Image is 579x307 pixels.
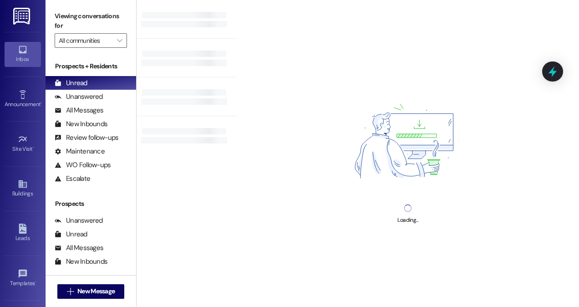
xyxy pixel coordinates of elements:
[55,133,118,143] div: Review follow-ups
[55,119,107,129] div: New Inbounds
[57,284,125,299] button: New Message
[67,288,74,295] i: 
[55,243,103,253] div: All Messages
[59,33,112,48] input: All communities
[13,8,32,25] img: ResiDesk Logo
[55,257,107,266] div: New Inbounds
[55,230,87,239] div: Unread
[55,216,103,225] div: Unanswered
[35,279,36,285] span: •
[46,61,136,71] div: Prospects + Residents
[55,9,127,33] label: Viewing conversations for
[397,215,418,225] div: Loading...
[55,160,111,170] div: WO Follow-ups
[117,37,122,44] i: 
[46,199,136,209] div: Prospects
[5,42,41,67] a: Inbox
[5,266,41,291] a: Templates •
[41,100,42,106] span: •
[55,106,103,115] div: All Messages
[5,132,41,156] a: Site Visit •
[5,221,41,246] a: Leads
[77,287,115,296] span: New Message
[55,147,105,156] div: Maintenance
[55,92,103,102] div: Unanswered
[55,174,90,184] div: Escalate
[5,176,41,201] a: Buildings
[55,78,87,88] div: Unread
[33,144,34,151] span: •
